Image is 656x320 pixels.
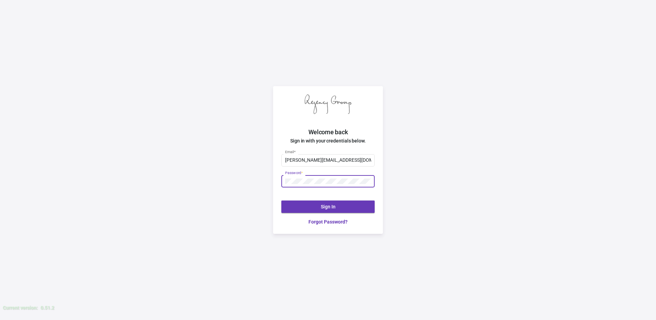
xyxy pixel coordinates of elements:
div: 0.51.2 [40,304,54,311]
h2: Welcome back [273,128,383,137]
img: Regency Group logo [305,94,351,114]
span: Sign In [321,204,336,209]
h4: Sign in with your credentials below. [273,137,383,145]
a: Forgot Password? [281,218,375,226]
button: Sign In [281,201,375,213]
div: Current version: [3,304,38,311]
